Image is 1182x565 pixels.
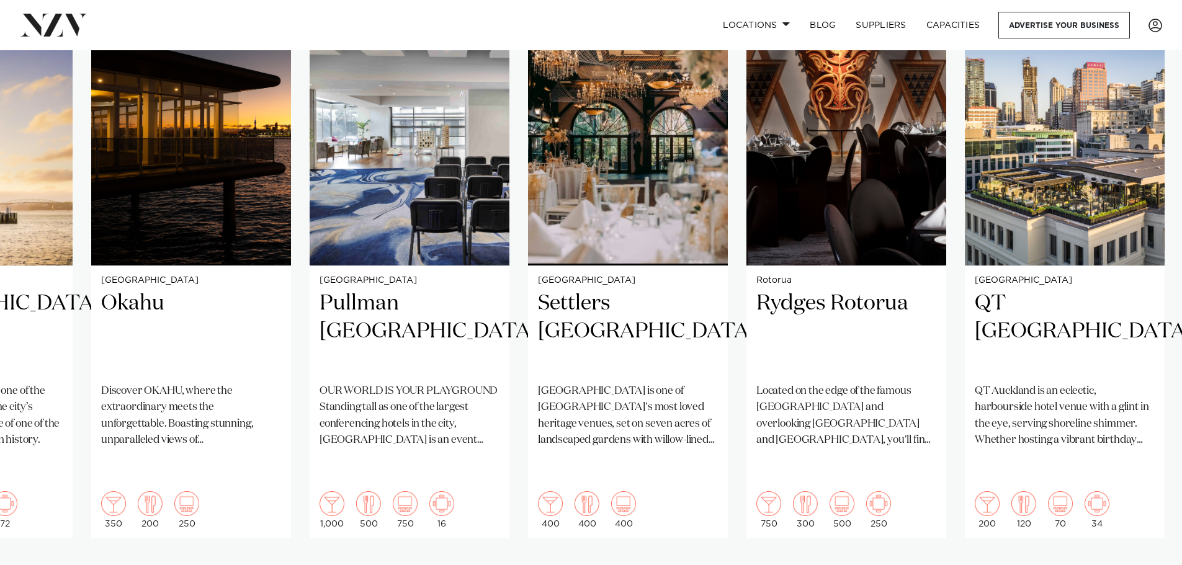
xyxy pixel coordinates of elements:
p: OUR WORLD IS YOUR PLAYGROUND Standing tall as one of the largest conferencing hotels in the city,... [320,383,499,448]
p: Located on the edge of the famous [GEOGRAPHIC_DATA] and overlooking [GEOGRAPHIC_DATA] and [GEOGRA... [756,383,936,448]
p: QT Auckland is an eclectic, harbourside hotel venue with a glint in the eye, serving shoreline sh... [975,383,1155,448]
img: dining.png [1011,491,1036,516]
div: 34 [1085,491,1109,528]
img: dining.png [138,491,163,516]
img: theatre.png [611,491,636,516]
img: theatre.png [393,491,418,516]
div: 250 [174,491,199,528]
img: dining.png [575,491,599,516]
div: 200 [975,491,1000,528]
div: 300 [793,491,818,528]
small: [GEOGRAPHIC_DATA] [538,276,718,285]
div: 1,000 [320,491,344,528]
div: 250 [866,491,891,528]
h2: Settlers [GEOGRAPHIC_DATA] [538,290,718,373]
h2: Rydges Rotorua [756,290,936,373]
div: 16 [429,491,454,528]
div: 500 [356,491,381,528]
img: cocktail.png [101,491,126,516]
div: 750 [393,491,418,528]
a: Locations [713,12,800,38]
h2: Pullman [GEOGRAPHIC_DATA] [320,290,499,373]
a: SUPPLIERS [846,12,916,38]
div: 70 [1048,491,1073,528]
div: 400 [575,491,599,528]
img: dining.png [356,491,381,516]
img: meeting.png [866,491,891,516]
a: BLOG [800,12,846,38]
p: [GEOGRAPHIC_DATA] is one of [GEOGRAPHIC_DATA]'s most loved heritage venues, set on seven acres of... [538,383,718,448]
img: nzv-logo.png [20,14,87,36]
small: [GEOGRAPHIC_DATA] [320,276,499,285]
div: 500 [830,491,854,528]
small: [GEOGRAPHIC_DATA] [101,276,281,285]
p: Discover OKAHU, where the extraordinary meets the unforgettable. Boasting stunning, unparalleled ... [101,383,281,448]
div: 750 [756,491,781,528]
h2: QT [GEOGRAPHIC_DATA] [975,290,1155,373]
img: theatre.png [174,491,199,516]
img: cocktail.png [538,491,563,516]
div: 400 [611,491,636,528]
img: meeting.png [429,491,454,516]
a: Advertise your business [998,12,1130,38]
img: theatre.png [1048,491,1073,516]
img: cocktail.png [975,491,1000,516]
h2: Okahu [101,290,281,373]
small: [GEOGRAPHIC_DATA] [975,276,1155,285]
div: 400 [538,491,563,528]
small: Rotorua [756,276,936,285]
img: cocktail.png [320,491,344,516]
div: 350 [101,491,126,528]
img: theatre.png [830,491,854,516]
div: 120 [1011,491,1036,528]
img: meeting.png [1085,491,1109,516]
a: Capacities [916,12,990,38]
img: dining.png [793,491,818,516]
img: cocktail.png [756,491,781,516]
div: 200 [138,491,163,528]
